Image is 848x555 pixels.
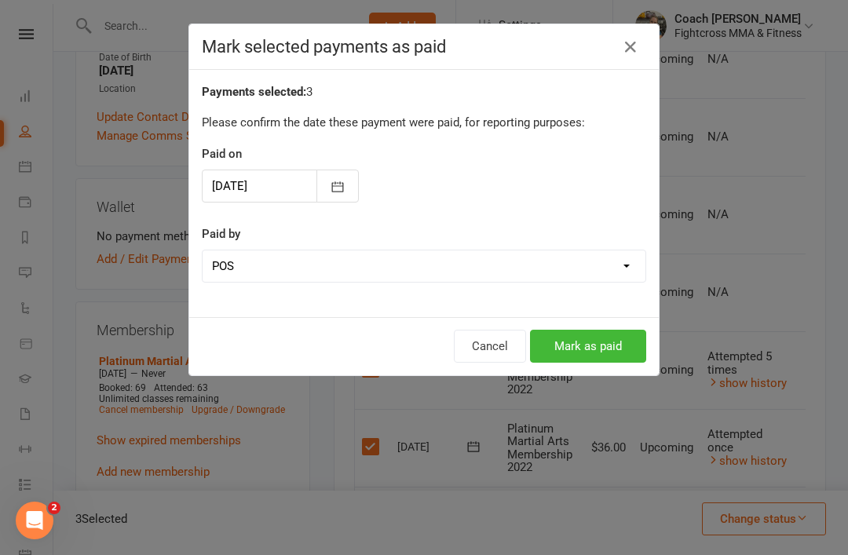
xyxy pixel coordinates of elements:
[202,144,242,163] label: Paid on
[202,37,646,57] h4: Mark selected payments as paid
[454,330,526,363] button: Cancel
[202,85,306,99] strong: Payments selected:
[16,502,53,539] iframe: Intercom live chat
[618,35,643,60] button: Close
[202,113,646,132] p: Please confirm the date these payment were paid, for reporting purposes:
[48,502,60,514] span: 2
[202,82,646,101] div: 3
[202,225,240,243] label: Paid by
[530,330,646,363] button: Mark as paid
